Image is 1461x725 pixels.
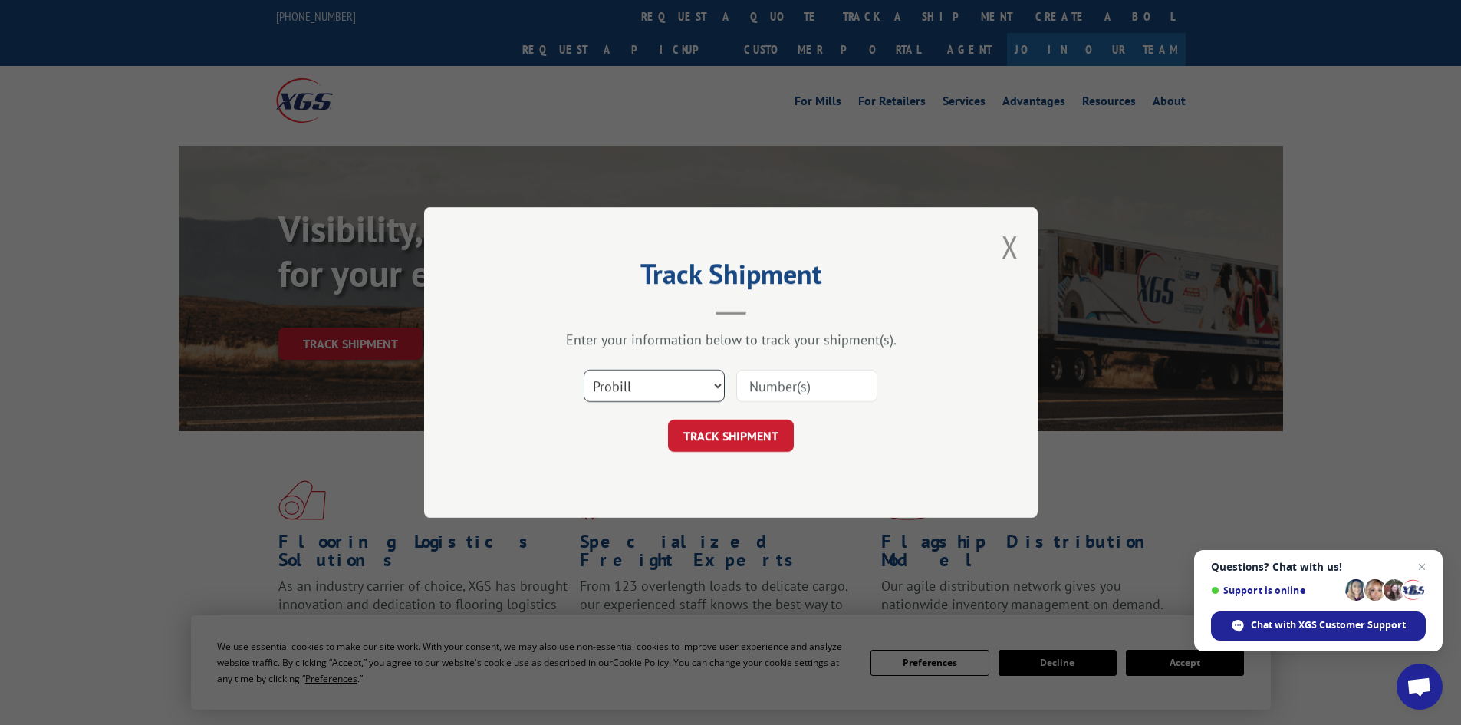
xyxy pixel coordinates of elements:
[501,331,961,348] div: Enter your information below to track your shipment(s).
[1211,611,1426,641] span: Chat with XGS Customer Support
[736,370,877,402] input: Number(s)
[1397,664,1443,710] a: Open chat
[1211,585,1340,596] span: Support is online
[1002,226,1018,267] button: Close modal
[1251,618,1406,632] span: Chat with XGS Customer Support
[501,263,961,292] h2: Track Shipment
[1211,561,1426,573] span: Questions? Chat with us!
[668,420,794,452] button: TRACK SHIPMENT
